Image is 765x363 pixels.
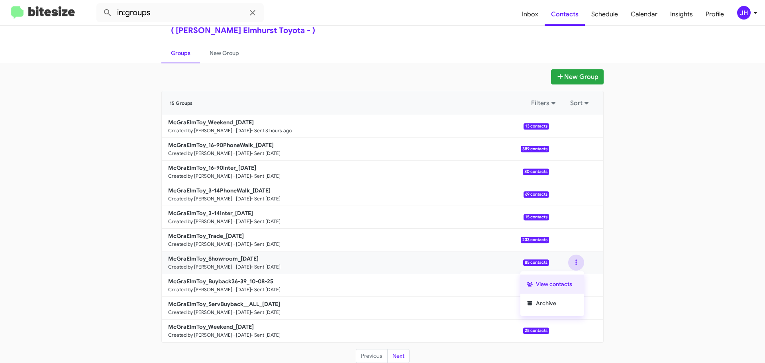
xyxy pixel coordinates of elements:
[168,128,251,134] small: Created by [PERSON_NAME] · [DATE]
[171,27,594,35] div: ( [PERSON_NAME] Elmhurst Toyota - )
[162,138,549,161] a: McGraElmToy_16-90PhoneWalk_[DATE]Created by [PERSON_NAME] · [DATE]• Sent [DATE]389 contacts
[516,3,545,26] a: Inbox
[545,3,585,26] a: Contacts
[96,3,264,22] input: Search
[168,164,256,171] b: McGraElmToy_16-90Inter_[DATE]
[168,332,251,338] small: Created by [PERSON_NAME] · [DATE]
[737,6,751,20] div: JH
[251,332,280,338] small: • Sent [DATE]
[585,3,624,26] a: Schedule
[168,264,251,270] small: Created by [PERSON_NAME] · [DATE]
[168,119,254,126] b: McGraElmToy_Weekend_[DATE]
[523,328,549,334] span: 25 contacts
[168,210,253,217] b: McGraElmToy_3-14Inter_[DATE]
[170,100,192,106] span: 15 Groups
[251,309,280,316] small: • Sent [DATE]
[168,286,251,293] small: Created by [PERSON_NAME] · [DATE]
[162,206,549,229] a: McGraElmToy_3-14Inter_[DATE]Created by [PERSON_NAME] · [DATE]• Sent [DATE]15 contacts
[523,169,549,175] span: 80 contacts
[523,259,549,266] span: 85 contacts
[162,183,549,206] a: McGraElmToy_3-14PhoneWalk_[DATE]Created by [PERSON_NAME] · [DATE]• Sent [DATE]69 contacts
[251,286,280,293] small: • Sent [DATE]
[168,241,251,247] small: Created by [PERSON_NAME] · [DATE]
[524,191,549,198] span: 69 contacts
[168,218,251,225] small: Created by [PERSON_NAME] · [DATE]
[168,255,259,262] b: McGraElmToy_Showroom_[DATE]
[161,43,200,63] a: Groups
[168,196,251,202] small: Created by [PERSON_NAME] · [DATE]
[251,173,280,179] small: • Sent [DATE]
[551,69,604,84] button: New Group
[251,241,280,247] small: • Sent [DATE]
[162,161,549,183] a: McGraElmToy_16-90Inter_[DATE]Created by [PERSON_NAME] · [DATE]• Sent [DATE]80 contacts
[251,150,280,157] small: • Sent [DATE]
[251,264,280,270] small: • Sent [DATE]
[251,196,280,202] small: • Sent [DATE]
[526,96,562,110] button: Filters
[162,229,549,251] a: McGraElmToy_Trade_[DATE]Created by [PERSON_NAME] · [DATE]• Sent [DATE]233 contacts
[168,278,273,285] b: McGraElmToy_Buyback36-39_10-08-25
[162,251,549,274] a: McGraElmToy_Showroom_[DATE]Created by [PERSON_NAME] · [DATE]• Sent [DATE]85 contacts
[524,123,549,130] span: 13 contacts
[251,128,292,134] small: • Sent 3 hours ago
[168,173,251,179] small: Created by [PERSON_NAME] · [DATE]
[521,146,549,152] span: 389 contacts
[520,275,584,294] button: View contacts
[168,141,274,149] b: McGraElmToy_16-90PhoneWalk_[DATE]
[168,323,254,330] b: McGraElmToy_Weekend_[DATE]
[730,6,756,20] button: JH
[168,150,251,157] small: Created by [PERSON_NAME] · [DATE]
[520,294,584,313] button: Archive
[168,232,244,239] b: McGraElmToy_Trade_[DATE]
[162,274,549,297] a: McGraElmToy_Buyback36-39_10-08-25Created by [PERSON_NAME] · [DATE]• Sent [DATE]427 contacts
[200,43,249,63] a: New Group
[699,3,730,26] a: Profile
[162,320,549,342] a: McGraElmToy_Weekend_[DATE]Created by [PERSON_NAME] · [DATE]• Sent [DATE]25 contacts
[524,214,549,220] span: 15 contacts
[521,237,549,243] span: 233 contacts
[168,309,251,316] small: Created by [PERSON_NAME] · [DATE]
[168,187,271,194] b: McGraElmToy_3-14PhoneWalk_[DATE]
[565,96,595,110] button: Sort
[251,218,280,225] small: • Sent [DATE]
[168,300,280,308] b: McGraElmToy_ServBuyback__ALL_[DATE]
[162,115,549,138] a: McGraElmToy_Weekend_[DATE]Created by [PERSON_NAME] · [DATE]• Sent 3 hours ago13 contacts
[664,3,699,26] a: Insights
[162,297,549,320] a: McGraElmToy_ServBuyback__ALL_[DATE]Created by [PERSON_NAME] · [DATE]• Sent [DATE]922 contacts
[624,3,664,26] a: Calendar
